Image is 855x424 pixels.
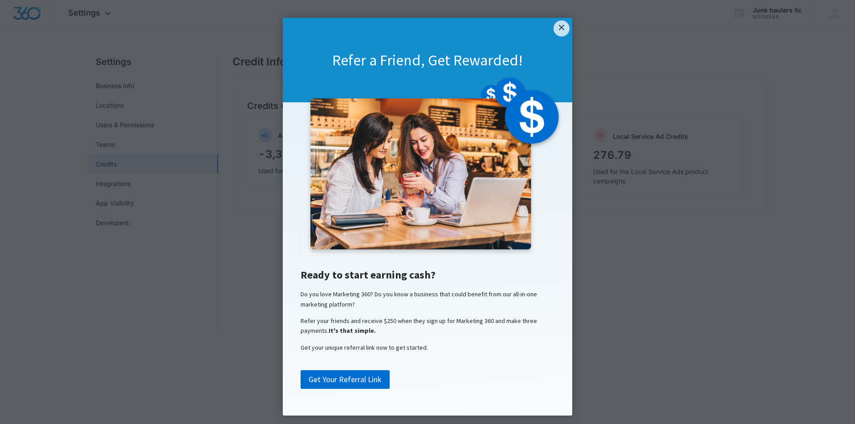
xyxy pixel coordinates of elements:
p: Refer your friends and receive $250 when they sign up for Marketing 360 and make three payments. [292,316,563,336]
span: It's that simple. [329,327,376,335]
h1: Refer a Friend, Get Rewarded! [283,50,572,70]
a: Close modal [554,20,570,36]
a: Get Your Referral Link [301,370,390,389]
p: Do you love Marketing 360? Do you know a business that could benefit from our all-in-one marketin... [292,289,563,309]
span: Ready to start earning cash? [301,268,436,282]
p: Get your unique referral link now to get started. [292,343,563,352]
